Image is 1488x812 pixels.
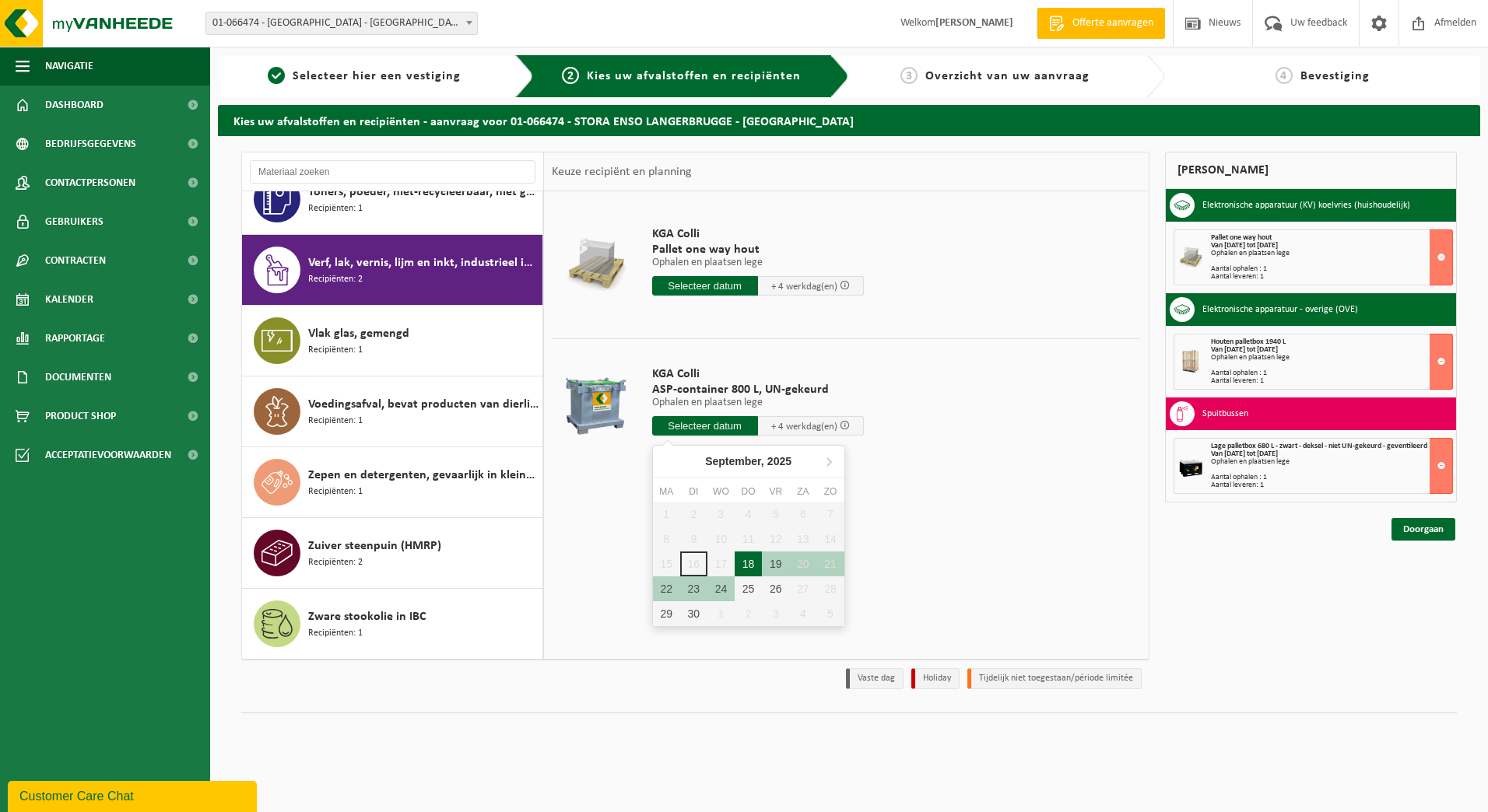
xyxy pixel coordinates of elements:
[925,70,1090,82] span: Overzicht van uw aanvraag
[1211,458,1453,466] div: Ophalen en plaatsen lege
[45,241,106,280] span: Contracten
[1211,474,1453,481] div: Aantal ophalen : 1
[544,152,700,191] div: Keuze recipiënt en planning
[45,86,104,124] span: Dashboard
[45,202,104,241] span: Gebruikers
[846,668,904,689] li: Vaste dag
[653,576,680,601] div: 22
[900,67,918,84] span: 3
[680,576,707,601] div: 23
[935,17,1013,29] strong: [PERSON_NAME]
[308,395,539,414] span: Voedingsafval, bevat producten van dierlijke oorsprong, onverpakt, categorie 3
[1211,442,1427,450] span: Lage palletbox 680 L - zwart - deksel - niet UN-gekeurd - geventileerd
[1276,67,1293,84] span: 4
[250,160,535,184] input: Materiaal zoeken
[652,397,864,408] p: Ophalen en plaatsen lege
[1037,8,1165,39] a: Offerte aanvragen
[735,484,762,499] div: do
[1211,241,1278,250] strong: Van [DATE] tot [DATE]
[1211,450,1278,458] strong: Van [DATE] tot [DATE]
[653,484,680,499] div: ma
[1165,152,1458,189] div: [PERSON_NAME]
[1391,518,1455,541] a: Doorgaan
[767,456,791,467] i: 2025
[242,235,543,306] button: Verf, lak, vernis, lijm en inkt, industrieel in kleinverpakking Recipiënten: 2
[45,47,93,86] span: Navigatie
[45,436,171,474] span: Acceptatievoorwaarden
[45,358,111,397] span: Documenten
[562,67,579,84] span: 2
[308,626,363,641] span: Recipiënten: 1
[293,70,461,82] span: Selecteer hier een vestiging
[1211,377,1453,385] div: Aantal leveren: 1
[652,416,758,436] input: Selecteer datum
[735,601,762,626] div: 2
[1211,265,1453,273] div: Aantal ophalen : 1
[1202,193,1410,218] h3: Elektronische apparatuur (KV) koelvries (huishoudelijk)
[789,484,816,499] div: za
[1211,233,1272,242] span: Pallet one way hout
[308,272,363,287] span: Recipiënten: 2
[1211,481,1453,489] div: Aantal leveren: 1
[242,447,543,518] button: Zepen en detergenten, gevaarlijk in kleinverpakking Recipiënten: 1
[45,124,136,163] span: Bedrijfsgegevens
[1211,345,1278,354] strong: Van [DATE] tot [DATE]
[242,164,543,235] button: Toners, poeder, niet-recycleerbaar, niet gevaarlijk Recipiënten: 1
[680,484,707,499] div: di
[762,601,789,626] div: 3
[308,414,363,429] span: Recipiënten: 1
[45,280,93,319] span: Kalender
[816,484,844,499] div: zo
[308,324,409,343] span: Vlak glas, gemengd
[652,242,864,257] span: Pallet one way hout
[707,601,735,626] div: 1
[242,306,543,376] button: Vlak glas, gemengd Recipiënten: 1
[771,422,837,432] span: + 4 werkdag(en)
[707,576,735,601] div: 24
[707,484,735,499] div: wo
[967,668,1142,689] li: Tijdelijk niet toegestaan/période limitée
[308,183,539,201] span: Toners, poeder, niet-recycleerbaar, niet gevaarlijk
[680,601,707,626] div: 30
[699,449,798,474] div: September,
[587,70,801,82] span: Kies uw afvalstoffen en recipiënten
[308,485,363,499] span: Recipiënten: 1
[735,576,762,601] div: 25
[1069,16,1157,31] span: Offerte aanvragen
[1202,297,1358,322] h3: Elektronische apparatuur - overige (OVE)
[45,163,135,202] span: Contactpersonen
[242,376,543,447] button: Voedingsafval, bevat producten van dierlijke oorsprong, onverpakt, categorie 3 Recipiënten: 1
[218,105,1480,135] h2: Kies uw afvalstoffen en recipiënten - aanvraag voor 01-066474 - STORA ENSO LANGERBRUGGE - [GEOGRA...
[762,576,789,601] div: 26
[242,518,543,589] button: Zuiver steenpuin (HMRP) Recipiënten: 2
[45,319,105,358] span: Rapportage
[226,67,503,86] a: 1Selecteer hier een vestiging
[1211,354,1453,362] div: Ophalen en plaatsen lege
[308,201,363,216] span: Recipiënten: 1
[268,67,285,84] span: 1
[1211,369,1453,377] div: Aantal ophalen : 1
[308,254,539,272] span: Verf, lak, vernis, lijm en inkt, industrieel in kleinverpakking
[762,484,789,499] div: vr
[735,551,762,576] div: 18
[771,282,837,292] span: + 4 werkdag(en)
[1300,70,1370,82] span: Bevestiging
[652,382,864,397] span: ASP-container 800 L, UN-gekeurd
[308,537,441,555] span: Zuiver steenpuin (HMRP)
[653,601,680,626] div: 29
[652,366,864,382] span: KGA Colli
[911,668,960,689] li: Holiday
[242,589,543,659] button: Zware stookolie in IBC Recipiënten: 1
[1211,273,1453,281] div: Aantal leveren: 1
[652,226,864,242] span: KGA Colli
[308,555,363,570] span: Recipiënten: 2
[308,607,426,626] span: Zware stookolie in IBC
[308,466,539,485] span: Zepen en detergenten, gevaarlijk in kleinverpakking
[1202,401,1248,426] h3: Spuitbussen
[45,397,116,436] span: Product Shop
[652,257,864,268] p: Ophalen en plaatsen lege
[205,12,478,35] span: 01-066474 - STORA ENSO LANGERBRUGGE - GENT
[1211,338,1286,346] span: Houten palletbox 1940 L
[652,276,758,296] input: Selecteer datum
